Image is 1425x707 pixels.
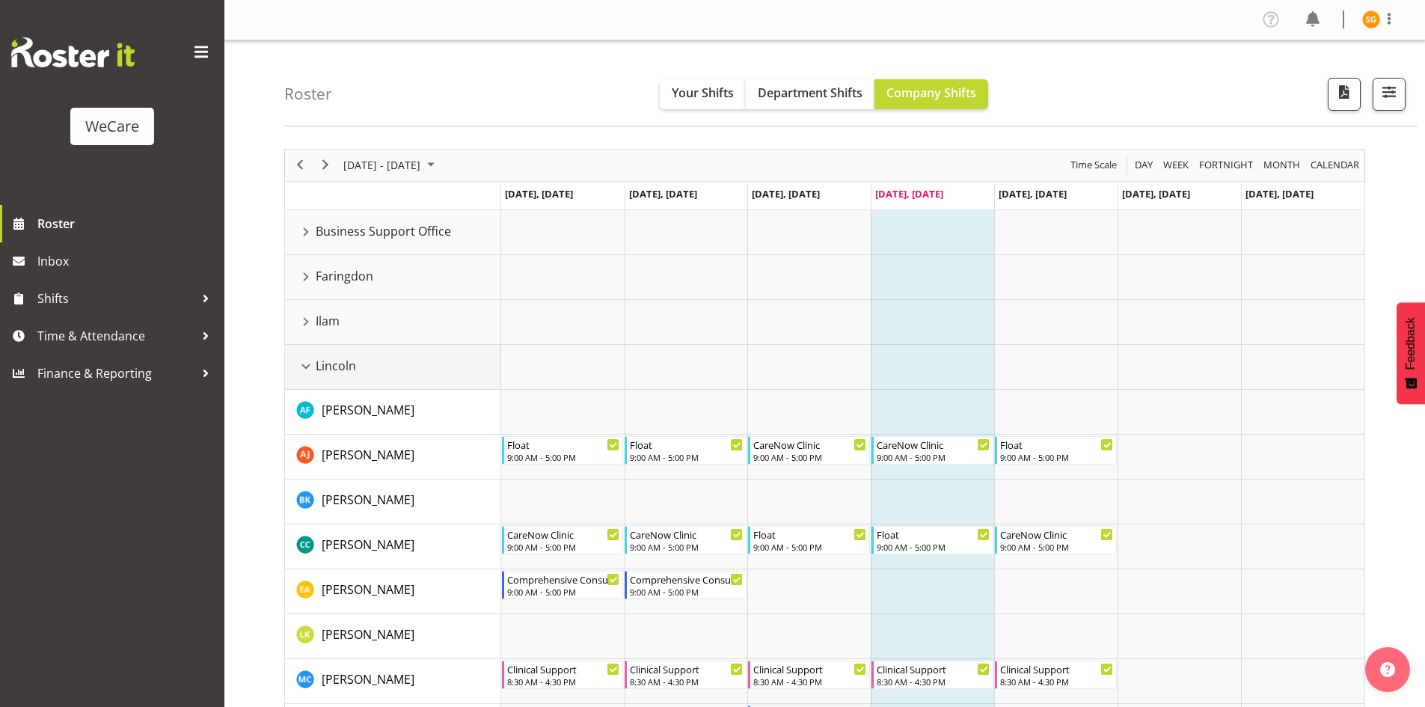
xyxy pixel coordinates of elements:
[877,527,990,542] div: Float
[287,150,313,181] div: previous period
[630,586,743,598] div: 9:00 AM - 5:00 PM
[507,661,620,676] div: Clinical Support
[322,581,414,599] a: [PERSON_NAME]
[1000,541,1113,553] div: 9:00 AM - 5:00 PM
[322,581,414,598] span: [PERSON_NAME]
[284,85,332,102] h4: Roster
[753,676,866,688] div: 8:30 AM - 4:30 PM
[1000,451,1113,463] div: 9:00 AM - 5:00 PM
[877,437,990,452] div: CareNow Clinic
[322,536,414,553] span: [PERSON_NAME]
[1122,187,1190,201] span: [DATE], [DATE]
[37,287,194,310] span: Shifts
[507,586,620,598] div: 9:00 AM - 5:00 PM
[1133,156,1156,174] button: Timeline Day
[322,401,414,419] a: [PERSON_NAME]
[630,527,743,542] div: CareNow Clinic
[322,626,414,643] span: [PERSON_NAME]
[37,250,217,272] span: Inbox
[871,526,993,554] div: Charlotte Courtney"s event - Float Begin From Thursday, September 18, 2025 at 9:00:00 AM GMT+12:0...
[1362,10,1380,28] img: sanjita-gurung11279.jpg
[285,210,501,255] td: Business Support Office resource
[505,187,573,201] span: [DATE], [DATE]
[322,402,414,418] span: [PERSON_NAME]
[630,572,743,587] div: Comprehensive Consult
[748,436,870,465] div: Amy Johannsen"s event - CareNow Clinic Begin From Wednesday, September 17, 2025 at 9:00:00 AM GMT...
[995,526,1117,554] div: Charlotte Courtney"s event - CareNow Clinic Begin From Friday, September 19, 2025 at 9:00:00 AM G...
[1373,78,1406,111] button: Filter Shifts
[1068,156,1120,174] button: Time Scale
[322,670,414,688] a: [PERSON_NAME]
[1198,156,1254,174] span: Fortnight
[1262,156,1302,174] span: Month
[502,661,624,689] div: Mary Childs"s event - Clinical Support Begin From Monday, September 15, 2025 at 8:30:00 AM GMT+12...
[995,436,1117,465] div: Amy Johannsen"s event - Float Begin From Friday, September 19, 2025 at 9:00:00 AM GMT+12:00 Ends ...
[322,536,414,554] a: [PERSON_NAME]
[507,527,620,542] div: CareNow Clinic
[285,390,501,435] td: Alex Ferguson resource
[630,676,743,688] div: 8:30 AM - 4:30 PM
[316,156,336,174] button: Next
[1309,156,1361,174] span: calendar
[1000,437,1113,452] div: Float
[871,661,993,689] div: Mary Childs"s event - Clinical Support Begin From Thursday, September 18, 2025 at 8:30:00 AM GMT+...
[316,357,356,375] span: Lincoln
[322,492,414,508] span: [PERSON_NAME]
[322,625,414,643] a: [PERSON_NAME]
[316,222,451,240] span: Business Support Office
[1197,156,1256,174] button: Fortnight
[322,446,414,464] a: [PERSON_NAME]
[11,37,135,67] img: Rosterit website logo
[338,150,444,181] div: September 15 - 21, 2025
[316,267,373,285] span: Faringdon
[660,79,746,109] button: Your Shifts
[877,676,990,688] div: 8:30 AM - 4:30 PM
[1380,662,1395,677] img: help-xxl-2.png
[630,661,743,676] div: Clinical Support
[285,524,501,569] td: Charlotte Courtney resource
[285,345,501,390] td: Lincoln resource
[1069,156,1118,174] span: Time Scale
[753,661,866,676] div: Clinical Support
[630,451,743,463] div: 9:00 AM - 5:00 PM
[37,325,194,347] span: Time & Attendance
[753,451,866,463] div: 9:00 AM - 5:00 PM
[999,187,1067,201] span: [DATE], [DATE]
[290,156,310,174] button: Previous
[285,659,501,704] td: Mary Childs resource
[1328,78,1361,111] button: Download a PDF of the roster according to the set date range.
[507,572,620,587] div: Comprehensive Consult
[748,661,870,689] div: Mary Childs"s event - Clinical Support Begin From Wednesday, September 17, 2025 at 8:30:00 AM GMT...
[753,541,866,553] div: 9:00 AM - 5:00 PM
[629,187,697,201] span: [DATE], [DATE]
[752,187,820,201] span: [DATE], [DATE]
[753,437,866,452] div: CareNow Clinic
[871,436,993,465] div: Amy Johannsen"s event - CareNow Clinic Begin From Thursday, September 18, 2025 at 9:00:00 AM GMT+...
[502,571,624,599] div: Ena Advincula"s event - Comprehensive Consult Begin From Monday, September 15, 2025 at 9:00:00 AM...
[877,451,990,463] div: 9:00 AM - 5:00 PM
[748,526,870,554] div: Charlotte Courtney"s event - Float Begin From Wednesday, September 17, 2025 at 9:00:00 AM GMT+12:...
[886,85,976,101] span: Company Shifts
[285,480,501,524] td: Brian Ko resource
[877,661,990,676] div: Clinical Support
[313,150,338,181] div: next period
[1397,302,1425,404] button: Feedback - Show survey
[877,541,990,553] div: 9:00 AM - 5:00 PM
[1308,156,1362,174] button: Month
[342,156,422,174] span: [DATE] - [DATE]
[874,79,988,109] button: Company Shifts
[507,676,620,688] div: 8:30 AM - 4:30 PM
[1161,156,1192,174] button: Timeline Week
[875,187,943,201] span: [DATE], [DATE]
[285,300,501,345] td: Ilam resource
[507,437,620,452] div: Float
[341,156,441,174] button: September 2025
[507,451,620,463] div: 9:00 AM - 5:00 PM
[1162,156,1190,174] span: Week
[625,436,747,465] div: Amy Johannsen"s event - Float Begin From Tuesday, September 16, 2025 at 9:00:00 AM GMT+12:00 Ends...
[502,436,624,465] div: Amy Johannsen"s event - Float Begin From Monday, September 15, 2025 at 9:00:00 AM GMT+12:00 Ends ...
[630,541,743,553] div: 9:00 AM - 5:00 PM
[502,526,624,554] div: Charlotte Courtney"s event - CareNow Clinic Begin From Monday, September 15, 2025 at 9:00:00 AM G...
[37,212,217,235] span: Roster
[630,437,743,452] div: Float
